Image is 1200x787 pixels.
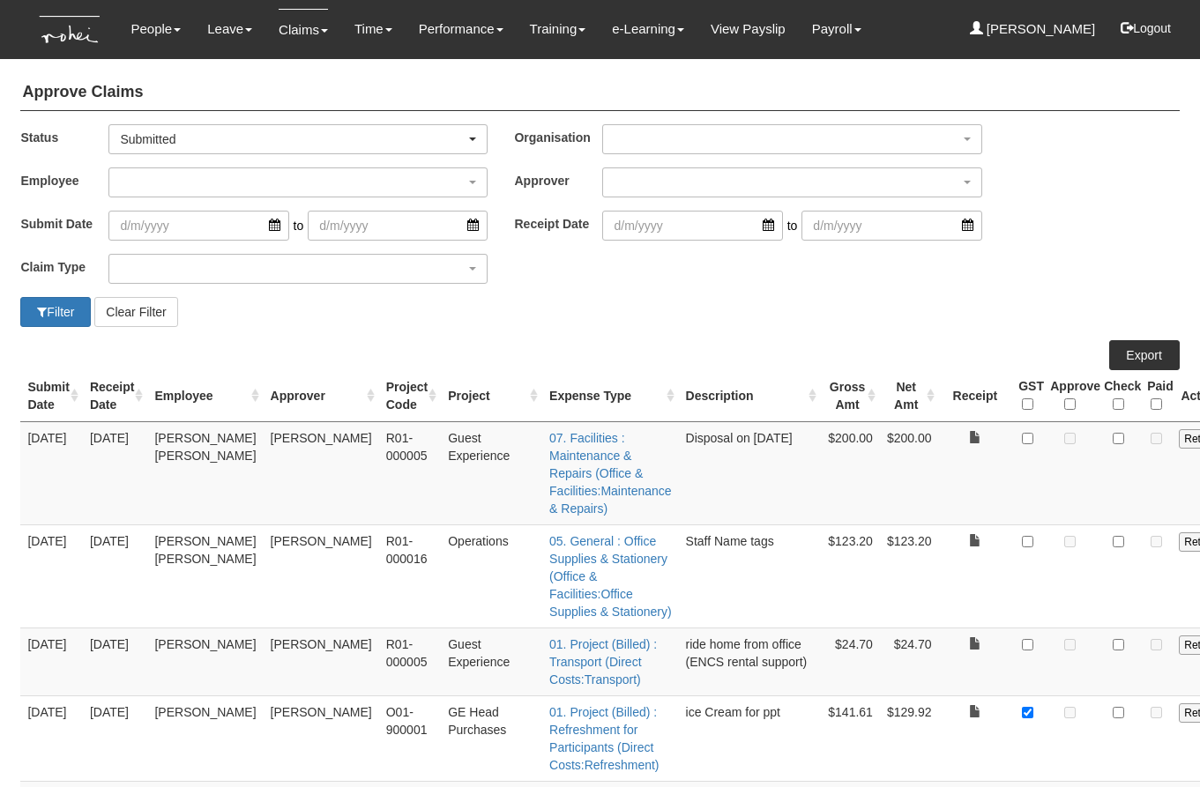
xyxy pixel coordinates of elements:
[264,370,379,422] th: Approver : activate to sort column ascending
[264,695,379,781] td: [PERSON_NAME]
[880,524,939,627] td: $123.20
[147,421,263,524] td: [PERSON_NAME] [PERSON_NAME]
[679,370,822,422] th: Description : activate to sort column ascending
[308,211,488,241] input: d/m/yyyy
[419,9,503,49] a: Performance
[801,211,981,241] input: d/m/yyyy
[20,75,1179,111] h4: Approve Claims
[147,370,263,422] th: Employee : activate to sort column ascending
[264,421,379,524] td: [PERSON_NAME]
[20,695,82,781] td: [DATE]
[1011,370,1043,422] th: GST
[549,705,659,772] a: 01. Project (Billed) : Refreshment for Participants (Direct Costs:Refreshment)
[514,211,602,236] label: Receipt Date
[441,627,542,695] td: Guest Experience
[94,297,177,327] button: Clear Filter
[1109,340,1180,370] a: Export
[783,211,802,241] span: to
[20,211,108,236] label: Submit Date
[821,524,880,627] td: $123.20
[147,695,263,781] td: [PERSON_NAME]
[131,9,182,49] a: People
[1108,7,1183,49] button: Logout
[821,421,880,524] td: $200.00
[264,524,379,627] td: [PERSON_NAME]
[147,524,263,627] td: [PERSON_NAME] [PERSON_NAME]
[821,627,880,695] td: $24.70
[207,9,252,49] a: Leave
[441,421,542,524] td: Guest Experience
[354,9,392,49] a: Time
[441,524,542,627] td: Operations
[83,524,148,627] td: [DATE]
[514,167,602,193] label: Approver
[108,211,288,241] input: d/m/yyyy
[711,9,786,49] a: View Payslip
[970,9,1096,49] a: [PERSON_NAME]
[679,421,822,524] td: Disposal on [DATE]
[379,627,441,695] td: R01-000005
[602,211,782,241] input: d/m/yyyy
[83,421,148,524] td: [DATE]
[1140,370,1172,422] th: Paid
[83,370,148,422] th: Receipt Date : activate to sort column ascending
[679,524,822,627] td: Staff Name tags
[542,370,679,422] th: Expense Type : activate to sort column ascending
[120,130,466,148] div: Submitted
[880,695,939,781] td: $129.92
[514,124,602,150] label: Organisation
[939,370,1012,422] th: Receipt
[441,695,542,781] td: GE Head Purchases
[379,370,441,422] th: Project Code : activate to sort column ascending
[812,9,861,49] a: Payroll
[549,431,672,516] a: 07. Facilities : Maintenance & Repairs (Office & Facilities:Maintenance & Repairs)
[549,534,672,619] a: 05. General : Office Supplies & Stationery (Office & Facilities:Office Supplies & Stationery)
[20,421,82,524] td: [DATE]
[821,370,880,422] th: Gross Amt : activate to sort column ascending
[279,9,328,50] a: Claims
[20,627,82,695] td: [DATE]
[108,124,488,154] button: Submitted
[20,370,82,422] th: Submit Date : activate to sort column ascending
[83,627,148,695] td: [DATE]
[880,421,939,524] td: $200.00
[379,695,441,781] td: O01-900001
[530,9,586,49] a: Training
[379,524,441,627] td: R01-000016
[83,695,148,781] td: [DATE]
[20,167,108,193] label: Employee
[289,211,309,241] span: to
[441,370,542,422] th: Project : activate to sort column ascending
[379,421,441,524] td: R01-000005
[20,124,108,150] label: Status
[612,9,684,49] a: e-Learning
[20,297,91,327] button: Filter
[679,695,822,781] td: ice Cream for ppt
[549,637,657,687] a: 01. Project (Billed) : Transport (Direct Costs:Transport)
[264,627,379,695] td: [PERSON_NAME]
[20,254,108,279] label: Claim Type
[880,370,939,422] th: Net Amt : activate to sort column ascending
[147,627,263,695] td: [PERSON_NAME]
[821,695,880,781] td: $141.61
[880,627,939,695] td: $24.70
[679,627,822,695] td: ride home from office (ENCS rental support)
[1097,370,1140,422] th: Check
[20,524,82,627] td: [DATE]
[1043,370,1097,422] th: Approve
